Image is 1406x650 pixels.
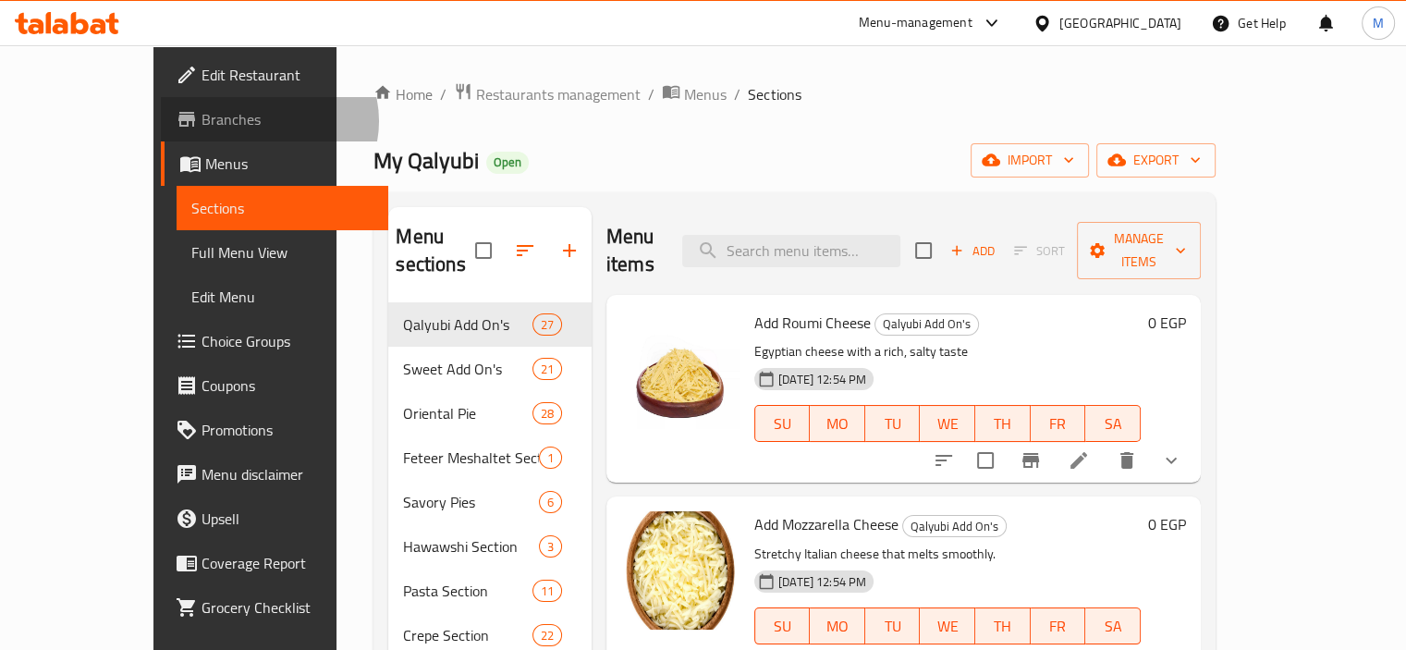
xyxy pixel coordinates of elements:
[621,511,740,630] img: Add Mozzarella Cheese
[927,411,968,437] span: WE
[1085,405,1141,442] button: SA
[403,447,538,469] span: Feteer Meshaltet Section
[1373,13,1384,33] span: M
[810,405,865,442] button: MO
[202,64,373,86] span: Edit Restaurant
[202,463,373,485] span: Menu disclaimer
[684,83,727,105] span: Menus
[532,313,562,336] div: items
[1031,607,1086,644] button: FR
[161,53,388,97] a: Edit Restaurant
[1105,438,1149,483] button: delete
[388,569,592,613] div: Pasta Section11
[975,405,1031,442] button: TH
[388,435,592,480] div: Feteer Meshaltet Section1
[873,613,913,640] span: TU
[202,330,373,352] span: Choice Groups
[1160,449,1182,472] svg: Show Choices
[943,237,1002,265] span: Add item
[202,108,373,130] span: Branches
[1038,613,1079,640] span: FR
[161,585,388,630] a: Grocery Checklist
[810,607,865,644] button: MO
[161,497,388,541] a: Upsell
[920,607,975,644] button: WE
[533,627,561,644] span: 22
[373,140,479,181] span: My Qalyubi
[486,152,529,174] div: Open
[161,97,388,141] a: Branches
[874,313,979,336] div: Qalyubi Add On's
[875,313,978,335] span: Qalyubi Add On's
[771,371,874,388] span: [DATE] 12:54 PM
[754,309,871,337] span: Add Roumi Cheese
[388,347,592,391] div: Sweet Add On's21
[859,12,972,34] div: Menu-management
[817,411,858,437] span: MO
[540,538,561,556] span: 3
[486,154,529,170] span: Open
[403,402,532,424] span: Oriental Pie
[540,494,561,511] span: 6
[532,624,562,646] div: items
[202,552,373,574] span: Coverage Report
[1038,411,1079,437] span: FR
[1148,310,1186,336] h6: 0 EGP
[985,149,1074,172] span: import
[464,231,503,270] span: Select all sections
[1031,405,1086,442] button: FR
[540,449,561,467] span: 1
[191,286,373,308] span: Edit Menu
[662,82,727,106] a: Menus
[539,535,562,558] div: items
[177,275,388,319] a: Edit Menu
[161,141,388,186] a: Menus
[403,313,532,336] span: Qalyubi Add On's
[1148,511,1186,537] h6: 0 EGP
[403,491,538,513] span: Savory Pies
[177,186,388,230] a: Sections
[440,83,446,105] li: /
[621,310,740,428] img: Add Roumi Cheese
[373,83,433,105] a: Home
[205,153,373,175] span: Menus
[1085,607,1141,644] button: SA
[161,319,388,363] a: Choice Groups
[1009,438,1053,483] button: Branch-specific-item
[161,363,388,408] a: Coupons
[754,543,1141,566] p: Stretchy Italian cheese that melts smoothly.
[532,580,562,602] div: items
[177,230,388,275] a: Full Menu View
[532,402,562,424] div: items
[904,231,943,270] span: Select section
[1149,438,1193,483] button: show more
[388,524,592,569] div: Hawawshi Section3
[403,358,532,380] span: Sweet Add On's
[161,541,388,585] a: Coverage Report
[454,82,641,106] a: Restaurants management
[983,613,1023,640] span: TH
[202,374,373,397] span: Coupons
[754,607,810,644] button: SU
[902,515,1007,537] div: Qalyubi Add On's
[1002,237,1077,265] span: Select section first
[754,510,899,538] span: Add Mozzarella Cheese
[948,240,997,262] span: Add
[403,535,538,558] span: Hawawshi Section
[403,624,532,646] div: Crepe Section
[817,613,858,640] span: MO
[388,391,592,435] div: Oriental Pie28
[532,358,562,380] div: items
[191,241,373,264] span: Full Menu View
[920,405,975,442] button: WE
[1093,411,1133,437] span: SA
[943,237,1002,265] button: Add
[873,411,913,437] span: TU
[161,452,388,497] a: Menu disclaimer
[1092,227,1186,274] span: Manage items
[533,405,561,423] span: 28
